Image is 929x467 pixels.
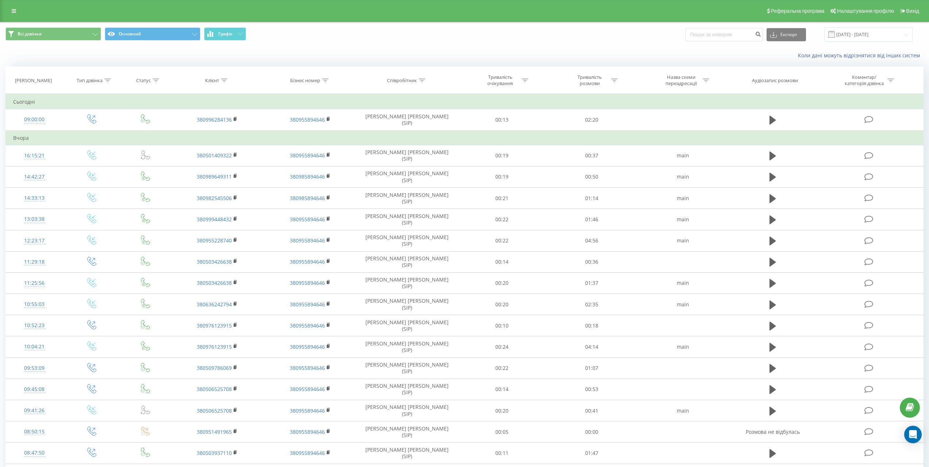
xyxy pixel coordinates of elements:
[636,400,729,421] td: main
[197,364,232,371] a: 380509786069
[13,212,56,226] div: 13:03:38
[197,279,232,286] a: 380503426638
[457,188,547,209] td: 00:21
[13,170,56,184] div: 14:42:27
[636,272,729,294] td: main
[290,195,325,202] a: 380985894646
[357,166,457,187] td: [PERSON_NAME] [PERSON_NAME] (SIP)
[197,152,232,159] a: 380501409322
[197,237,232,244] a: 380955228740
[457,400,547,421] td: 00:20
[290,428,325,435] a: 380955894646
[205,77,219,84] div: Клієнт
[547,443,636,464] td: 01:47
[13,191,56,205] div: 14:33:13
[13,425,56,439] div: 08:50:15
[357,443,457,464] td: [PERSON_NAME] [PERSON_NAME] (SIP)
[547,400,636,421] td: 00:41
[15,77,52,84] div: [PERSON_NAME]
[290,322,325,329] a: 380955894646
[290,449,325,456] a: 380955894646
[197,258,232,265] a: 380503426638
[457,230,547,251] td: 00:22
[636,209,729,230] td: main
[357,145,457,166] td: [PERSON_NAME] [PERSON_NAME] (SIP)
[290,279,325,286] a: 380955894646
[457,421,547,443] td: 00:05
[547,421,636,443] td: 00:00
[13,234,56,248] div: 12:23:17
[636,336,729,357] td: main
[457,443,547,464] td: 00:11
[357,294,457,315] td: [PERSON_NAME] [PERSON_NAME] (SIP)
[290,301,325,308] a: 380955894646
[6,95,924,109] td: Сьогодні
[357,336,457,357] td: [PERSON_NAME] [PERSON_NAME] (SIP)
[290,116,325,123] a: 380955894646
[547,379,636,400] td: 00:53
[290,237,325,244] a: 380955894646
[547,188,636,209] td: 01:14
[290,386,325,393] a: 380955894646
[13,403,56,418] div: 09:41:26
[13,318,56,333] div: 10:52:23
[197,301,232,308] a: 380636242794
[13,297,56,311] div: 10:55:03
[357,421,457,443] td: [PERSON_NAME] [PERSON_NAME] (SIP)
[136,77,151,84] div: Статус
[290,407,325,414] a: 380955894646
[771,8,825,14] span: Реферальна програма
[547,251,636,272] td: 00:36
[570,74,609,87] div: Тривалість розмови
[843,74,886,87] div: Коментар/категорія дзвінка
[13,446,56,460] div: 08:47:50
[906,8,919,14] span: Вихід
[547,294,636,315] td: 02:35
[290,258,325,265] a: 380955894646
[290,77,320,84] div: Бізнес номер
[481,74,520,87] div: Тривалість очікування
[457,109,547,131] td: 00:13
[18,31,42,37] span: Всі дзвінки
[547,336,636,357] td: 04:14
[457,209,547,230] td: 00:22
[197,116,232,123] a: 380996284136
[105,27,200,41] button: Основний
[457,357,547,379] td: 00:22
[457,315,547,336] td: 00:10
[197,428,232,435] a: 380951491965
[387,77,417,84] div: Співробітник
[547,166,636,187] td: 00:50
[357,209,457,230] td: [PERSON_NAME] [PERSON_NAME] (SIP)
[457,294,547,315] td: 00:20
[798,52,924,59] a: Коли дані можуть відрізнятися вiд інших систем
[752,77,798,84] div: Аудіозапис розмови
[547,230,636,251] td: 04:56
[13,255,56,269] div: 11:29:18
[357,357,457,379] td: [PERSON_NAME] [PERSON_NAME] (SIP)
[457,166,547,187] td: 00:19
[13,382,56,397] div: 09:45:08
[662,74,701,87] div: Назва схеми переадресації
[547,209,636,230] td: 01:46
[547,357,636,379] td: 01:07
[357,230,457,251] td: [PERSON_NAME] [PERSON_NAME] (SIP)
[357,315,457,336] td: [PERSON_NAME] [PERSON_NAME] (SIP)
[547,145,636,166] td: 00:37
[218,31,233,37] span: Графік
[457,336,547,357] td: 00:24
[357,272,457,294] td: [PERSON_NAME] [PERSON_NAME] (SIP)
[197,195,232,202] a: 380982545506
[457,379,547,400] td: 00:14
[357,109,457,131] td: [PERSON_NAME] [PERSON_NAME] (SIP)
[547,109,636,131] td: 02:20
[636,145,729,166] td: main
[197,386,232,393] a: 380506525708
[837,8,894,14] span: Налаштування профілю
[636,188,729,209] td: main
[357,400,457,421] td: [PERSON_NAME] [PERSON_NAME] (SIP)
[13,276,56,290] div: 11:25:56
[636,230,729,251] td: main
[767,28,806,41] button: Експорт
[197,173,232,180] a: 380989649311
